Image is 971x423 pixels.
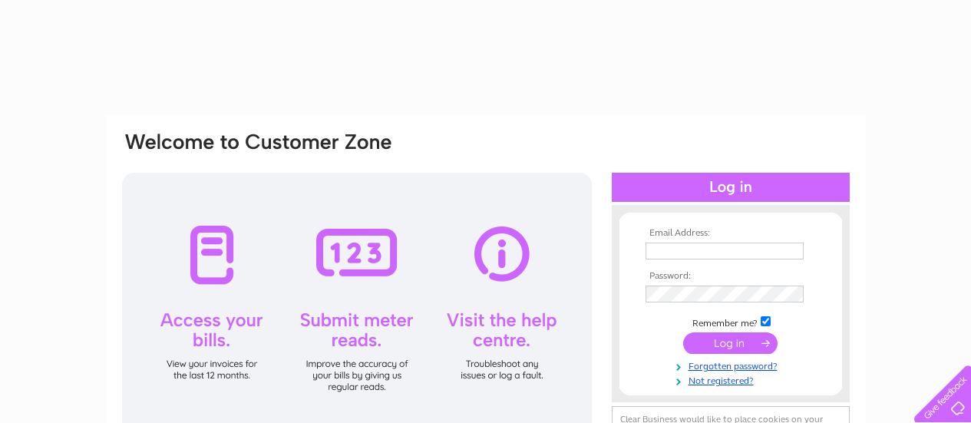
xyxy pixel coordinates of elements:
a: Forgotten password? [646,358,820,372]
a: Not registered? [646,372,820,387]
th: Password: [642,271,820,282]
input: Submit [683,332,778,354]
th: Email Address: [642,228,820,239]
td: Remember me? [642,314,820,329]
